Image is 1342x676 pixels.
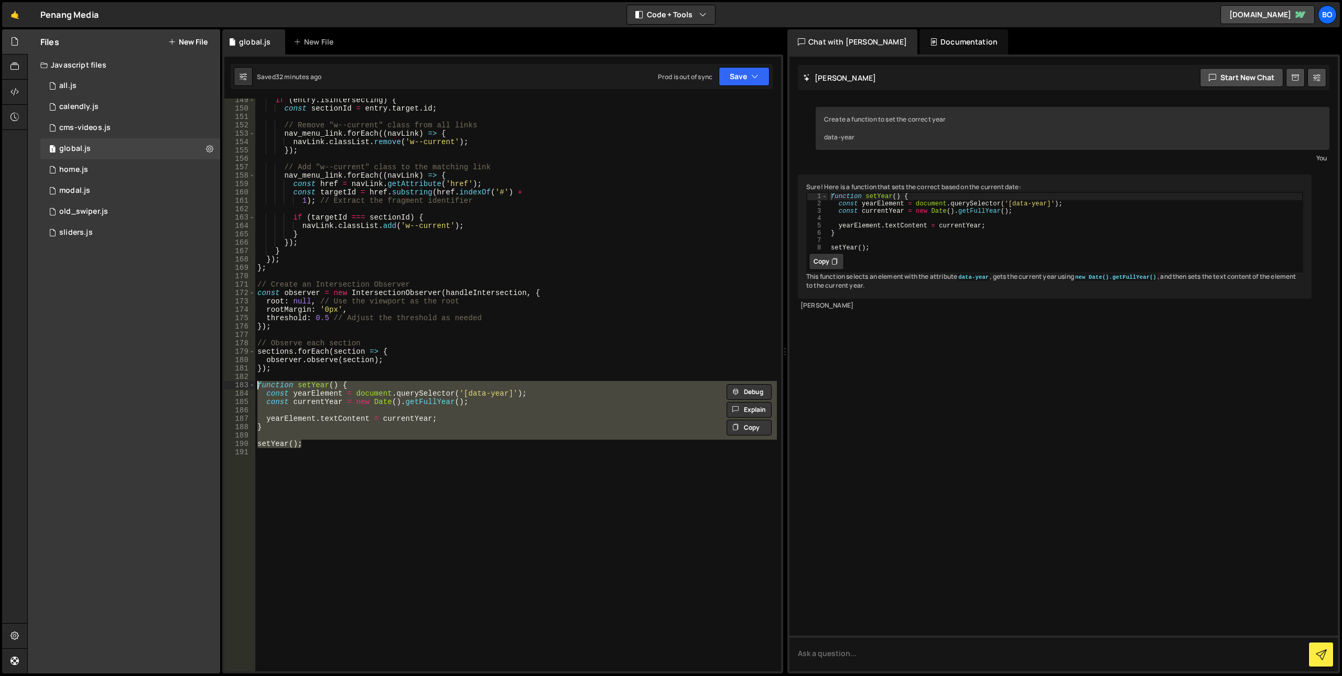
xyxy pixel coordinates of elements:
[224,306,255,314] div: 174
[239,37,270,47] div: global.js
[807,237,828,244] div: 7
[224,113,255,121] div: 151
[59,144,91,154] div: global.js
[59,186,90,195] div: modal.js
[787,29,917,54] div: Chat with [PERSON_NAME]
[40,117,220,138] div: 6155/14679.js
[224,389,255,398] div: 184
[224,339,255,347] div: 178
[807,244,828,252] div: 8
[807,215,828,222] div: 4
[224,163,255,171] div: 157
[40,222,220,243] div: 6155/44882.js
[28,54,220,75] div: Javascript files
[224,188,255,197] div: 160
[59,81,77,91] div: all.js
[658,72,712,81] div: Prod is out of sync
[59,123,111,133] div: cms-videos.js
[807,193,828,200] div: 1
[224,356,255,364] div: 180
[224,180,255,188] div: 159
[40,8,99,21] div: Penang Media
[809,253,844,270] button: Copy
[224,155,255,163] div: 156
[224,280,255,289] div: 171
[224,247,255,255] div: 167
[276,72,321,81] div: 32 minutes ago
[224,440,255,448] div: 190
[727,384,772,400] button: Debug
[2,2,28,27] a: 🤙
[168,38,208,46] button: New File
[224,398,255,406] div: 185
[40,159,220,180] div: 6155/44902.js
[818,152,1327,163] div: You
[224,297,255,306] div: 173
[957,274,990,281] code: data-year
[727,420,772,435] button: Copy
[224,96,255,104] div: 149
[40,75,220,96] div: 6155/32900.js
[807,208,828,215] div: 3
[224,272,255,280] div: 170
[224,264,255,272] div: 169
[224,431,255,440] div: 189
[224,314,255,322] div: 175
[719,67,770,86] button: Save
[919,29,1008,54] div: Documentation
[224,347,255,356] div: 179
[59,207,108,216] div: old_swiper.js
[798,175,1312,298] div: Sure! Here is a function that sets the correct based on the current date: This function selects a...
[49,146,56,154] span: 1
[1074,274,1157,281] code: new Date().getFullYear()
[224,238,255,247] div: 166
[224,222,255,230] div: 164
[727,402,772,418] button: Explain
[224,129,255,138] div: 153
[224,146,255,155] div: 155
[224,197,255,205] div: 161
[224,213,255,222] div: 163
[224,415,255,423] div: 187
[224,373,255,381] div: 182
[807,222,828,230] div: 5
[1318,5,1337,24] a: Bo
[224,423,255,431] div: 188
[40,36,59,48] h2: Files
[627,5,715,24] button: Code + Tools
[224,121,255,129] div: 152
[224,205,255,213] div: 162
[257,72,321,81] div: Saved
[294,37,338,47] div: New File
[59,165,88,175] div: home.js
[803,73,876,83] h2: [PERSON_NAME]
[816,107,1329,150] div: Create a function to set the correct year data-year
[224,322,255,331] div: 176
[224,255,255,264] div: 168
[224,230,255,238] div: 165
[1220,5,1315,24] a: [DOMAIN_NAME]
[800,301,1309,310] div: [PERSON_NAME]
[1200,68,1283,87] button: Start new chat
[59,228,93,237] div: sliders.js
[224,448,255,456] div: 191
[40,201,220,222] div: 6155/44890.js
[40,138,220,159] div: 6155/14218.js
[59,102,99,112] div: calendly.js
[224,406,255,415] div: 186
[224,289,255,297] div: 172
[224,364,255,373] div: 181
[40,96,220,117] div: 6155/14966.js
[224,138,255,146] div: 154
[40,180,220,201] div: 6155/14792.js
[224,104,255,113] div: 150
[224,381,255,389] div: 183
[224,331,255,339] div: 177
[807,200,828,208] div: 2
[224,171,255,180] div: 158
[807,230,828,237] div: 6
